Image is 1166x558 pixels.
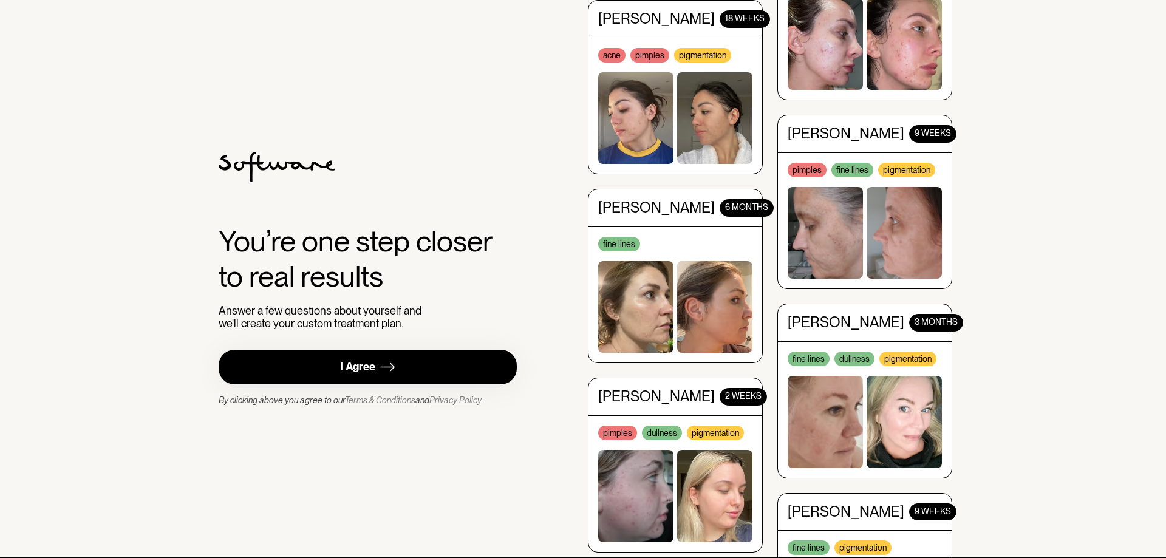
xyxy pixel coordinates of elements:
[720,5,770,23] div: 18 WEEKS
[788,536,830,551] div: fine lines
[219,304,427,330] div: Answer a few questions about yourself and we'll create your custom treatment plan.
[878,158,935,172] div: pigmentation
[788,347,830,362] div: fine lines
[909,310,963,327] div: 3 MONTHS
[642,421,682,436] div: dullness
[630,43,669,58] div: pimples
[788,158,827,172] div: pimples
[219,350,517,384] a: I Agree
[340,360,375,374] div: I Agree
[879,347,936,362] div: pigmentation
[909,121,956,138] div: 9 WEEKS
[834,347,874,362] div: dullness
[219,224,517,294] div: You’re one step closer to real results
[720,384,767,401] div: 2 WEEKS
[788,498,904,516] div: [PERSON_NAME]
[598,43,626,58] div: acne
[598,384,715,401] div: [PERSON_NAME]
[834,536,892,551] div: pigmentation
[598,421,637,436] div: pimples
[429,395,481,405] a: Privacy Policy
[720,195,774,213] div: 6 months
[219,394,483,406] div: By clicking above you agree to our and .
[598,232,640,247] div: fine lines
[788,121,904,138] div: [PERSON_NAME]
[831,158,873,172] div: fine lines
[345,395,415,405] a: Terms & Conditions
[909,498,956,516] div: 9 WEEKS
[687,421,744,436] div: pigmentation
[598,5,715,23] div: [PERSON_NAME]
[598,195,715,213] div: [PERSON_NAME]
[788,310,904,327] div: [PERSON_NAME]
[674,43,731,58] div: pigmentation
